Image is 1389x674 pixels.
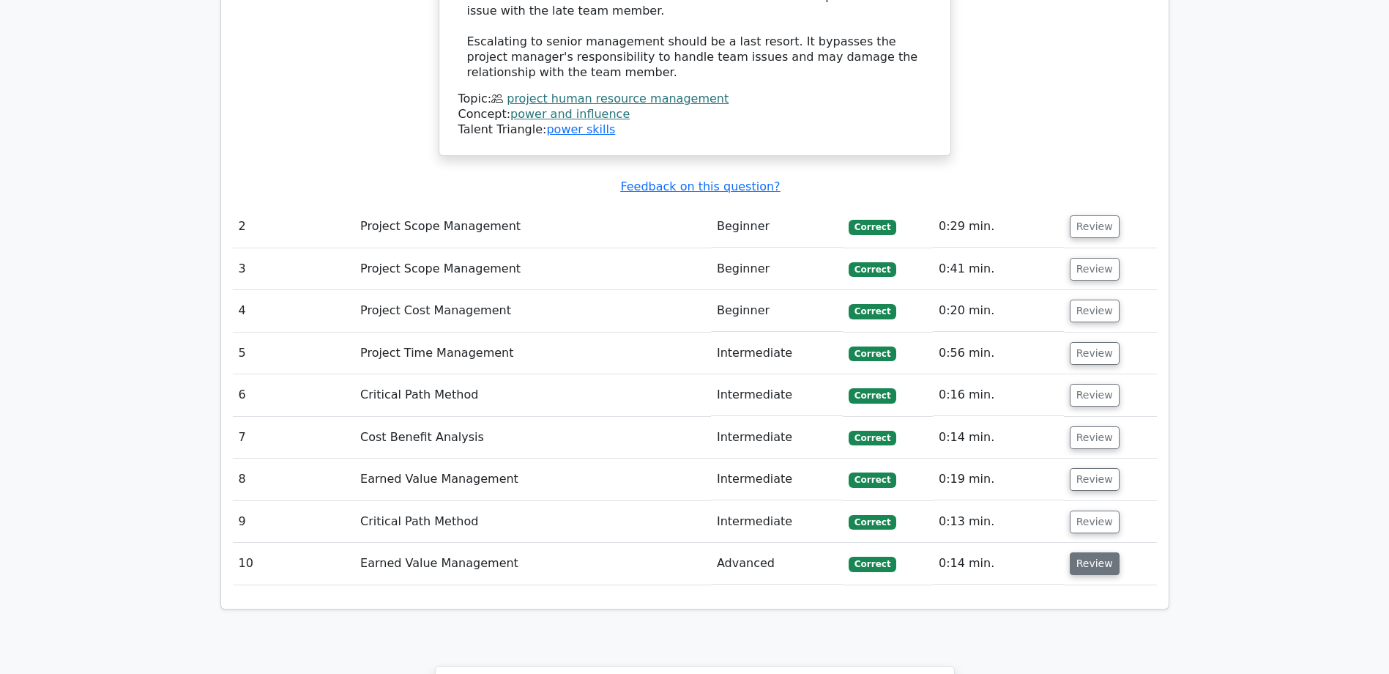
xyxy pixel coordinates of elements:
td: 9 [233,501,355,543]
span: Correct [849,304,896,319]
button: Review [1070,552,1120,575]
td: Advanced [711,543,843,585]
td: 6 [233,374,355,416]
td: Intermediate [711,374,843,416]
td: 4 [233,290,355,332]
button: Review [1070,468,1120,491]
div: Concept: [458,107,931,122]
td: 0:16 min. [933,374,1064,416]
span: Correct [849,431,896,445]
td: 0:29 min. [933,206,1064,248]
a: power skills [546,122,615,136]
td: Earned Value Management [354,543,711,585]
button: Review [1070,342,1120,365]
td: 7 [233,417,355,459]
td: 0:41 min. [933,248,1064,290]
button: Review [1070,300,1120,322]
td: 0:14 min. [933,417,1064,459]
a: project human resource management [507,92,729,105]
a: power and influence [510,107,630,121]
td: 0:19 min. [933,459,1064,500]
span: Correct [849,262,896,277]
td: Intermediate [711,333,843,374]
td: 3 [233,248,355,290]
span: Correct [849,220,896,234]
button: Review [1070,511,1120,533]
td: Critical Path Method [354,501,711,543]
td: 5 [233,333,355,374]
td: Project Cost Management [354,290,711,332]
td: Beginner [711,248,843,290]
td: Beginner [711,206,843,248]
td: Cost Benefit Analysis [354,417,711,459]
td: 0:13 min. [933,501,1064,543]
td: Intermediate [711,459,843,500]
button: Review [1070,215,1120,238]
button: Review [1070,426,1120,449]
div: Topic: [458,92,931,107]
td: Project Scope Management [354,206,711,248]
span: Correct [849,557,896,571]
td: 0:20 min. [933,290,1064,332]
td: Critical Path Method [354,374,711,416]
span: Correct [849,473,896,487]
span: Correct [849,388,896,403]
td: Earned Value Management [354,459,711,500]
td: 8 [233,459,355,500]
td: Project Time Management [354,333,711,374]
td: 0:56 min. [933,333,1064,374]
button: Review [1070,258,1120,281]
button: Review [1070,384,1120,407]
span: Correct [849,515,896,530]
td: Beginner [711,290,843,332]
a: Feedback on this question? [620,179,780,193]
td: Project Scope Management [354,248,711,290]
td: 10 [233,543,355,585]
td: Intermediate [711,417,843,459]
td: 2 [233,206,355,248]
span: Correct [849,347,896,361]
div: Talent Triangle: [458,92,931,137]
td: Intermediate [711,501,843,543]
td: 0:14 min. [933,543,1064,585]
